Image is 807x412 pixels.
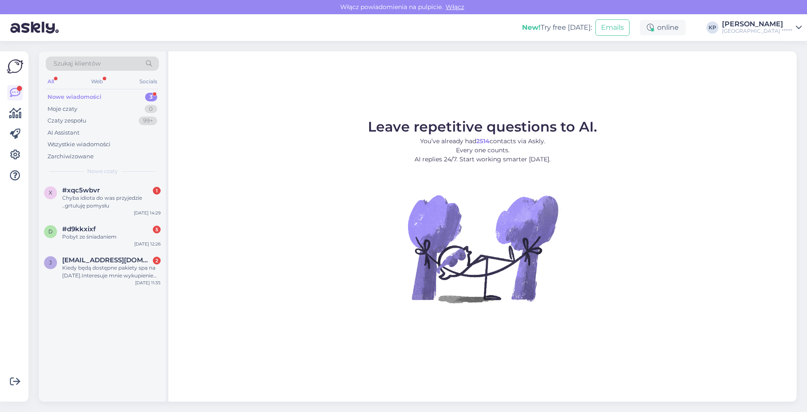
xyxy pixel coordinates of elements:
p: You’ve already had contacts via Askly. Every one counts. AI replies 24/7. Start working smarter [... [368,137,597,164]
span: Szukaj klientów [54,59,101,68]
div: [DATE] 14:29 [134,210,161,216]
div: Czaty zespołu [47,116,86,125]
div: [DATE] 12:26 [134,241,161,247]
div: AI Assistant [47,129,79,137]
b: 2514 [476,137,490,145]
span: #xqc5wbvr [62,186,100,194]
div: Kiedy będą dostępne pakiety spa na [DATE].Interesuje mnie wykupienie pakiety Aromatyczny weekend ... [62,264,161,280]
b: New! [522,23,541,31]
span: x [49,189,52,196]
div: Try free [DATE]: [522,22,592,33]
div: Moje czaty [47,105,77,113]
span: joannaturska@tlen.pl [62,256,152,264]
span: Leave repetitive questions to AI. [368,118,597,135]
div: All [46,76,56,87]
span: d [48,228,53,235]
div: Nowe wiadomości [47,93,101,101]
div: Pobyt ze śniadaniem [62,233,161,241]
div: Web [89,76,104,87]
a: [PERSON_NAME][GEOGRAPHIC_DATA] ***** [722,21,802,35]
img: No Chat active [405,171,560,326]
div: 1 [153,187,161,195]
span: #d9kkxixf [62,225,96,233]
div: Socials [138,76,159,87]
button: Emails [595,19,630,36]
div: online [640,20,686,35]
div: 99+ [139,116,157,125]
div: 3 [145,93,157,101]
div: Zarchiwizowane [47,152,94,161]
img: Askly Logo [7,58,23,75]
div: Wszystkie wiadomości [47,140,111,149]
span: j [49,259,52,266]
div: [DATE] 11:35 [135,280,161,286]
div: 5 [153,226,161,233]
div: 0 [145,105,157,113]
div: KP [706,22,718,34]
div: [PERSON_NAME] [722,21,792,28]
div: 2 [153,257,161,264]
span: Nowe czaty [87,167,118,175]
div: Chyba idiota do was przyjedzie ..grtuluję pomysłu [62,194,161,210]
span: Włącz [443,3,467,11]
